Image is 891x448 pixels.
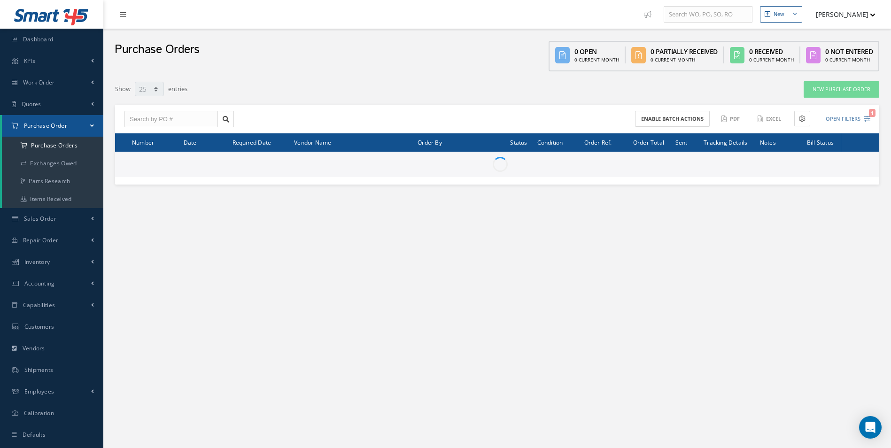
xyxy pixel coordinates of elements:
span: Notes [760,138,776,147]
div: 0 Current Month [825,56,873,63]
button: PDF [717,111,746,127]
button: Open Filters1 [817,111,870,127]
a: Items Received [2,190,103,208]
label: entries [168,81,187,94]
span: Order Ref. [584,138,612,147]
span: Number [132,138,154,147]
span: Capabilities [23,301,55,309]
span: Work Order [23,78,55,86]
span: Repair Order [23,236,59,244]
span: Defaults [23,431,46,439]
span: Vendor Name [294,138,331,147]
button: Enable batch actions [635,111,710,127]
div: New [774,10,784,18]
span: Calibration [24,409,54,417]
a: Purchase Orders [2,137,103,154]
span: Vendors [23,344,45,352]
a: Purchase Order [2,115,103,137]
span: Customers [24,323,54,331]
input: Search WO, PO, SO, RO [664,6,752,23]
button: Excel [753,111,787,127]
span: Dashboard [23,35,54,43]
div: 0 Current Month [749,56,794,63]
span: Shipments [24,366,54,374]
div: 0 Received [749,46,794,56]
a: Parts Research [2,172,103,190]
a: Exchanges Owed [2,154,103,172]
span: KPIs [24,57,35,65]
span: Sent [675,138,688,147]
span: Condition [537,138,563,147]
span: Quotes [22,100,41,108]
span: Order By [418,138,442,147]
h2: Purchase Orders [115,43,200,57]
span: 1 [869,109,876,117]
div: 0 Not Entered [825,46,873,56]
input: Search by PO # [124,111,218,128]
div: 0 Partially Received [651,46,718,56]
span: Required Date [232,138,271,147]
button: [PERSON_NAME] [807,5,876,23]
div: 0 Current Month [651,56,718,63]
button: New [760,6,802,23]
span: Sales Order [24,215,56,223]
span: Bill Status [807,138,834,147]
div: 0 Current Month [574,56,619,63]
span: Inventory [24,258,50,266]
span: Employees [24,387,54,395]
div: Open Intercom Messenger [859,416,882,439]
div: 0 Open [574,46,619,56]
span: Order Total [633,138,664,147]
span: Status [510,138,527,147]
label: Show [115,81,131,94]
span: Purchase Order [24,122,67,130]
span: Date [184,138,197,147]
span: Accounting [24,279,55,287]
span: Tracking Details [704,138,747,147]
a: New Purchase Order [804,81,879,98]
